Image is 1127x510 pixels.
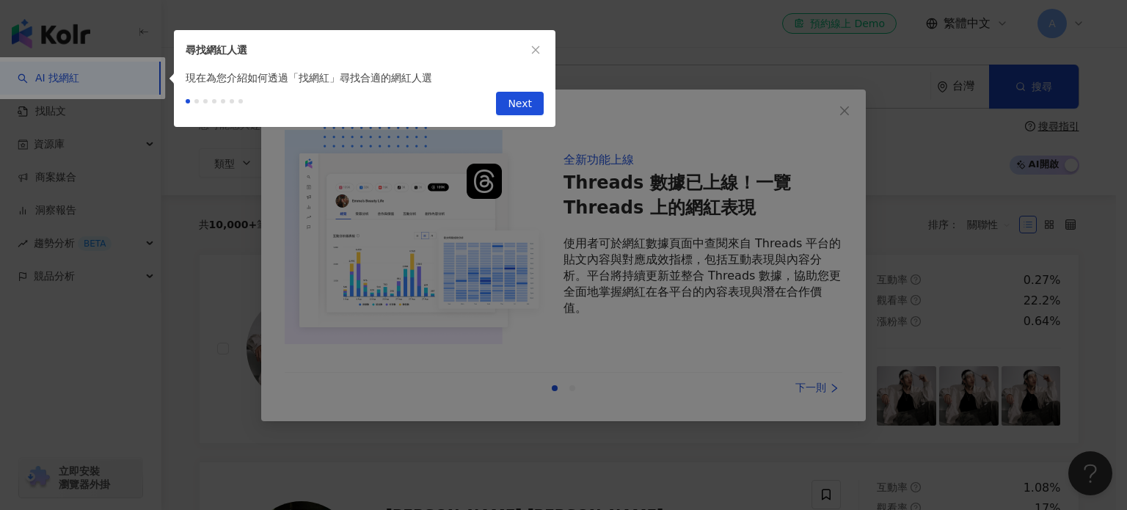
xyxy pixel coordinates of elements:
[528,42,544,58] button: close
[508,92,532,116] span: Next
[174,70,555,86] div: 現在為您介紹如何透過「找網紅」尋找合適的網紅人選
[496,92,544,115] button: Next
[186,42,528,58] div: 尋找網紅人選
[530,45,541,55] span: close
